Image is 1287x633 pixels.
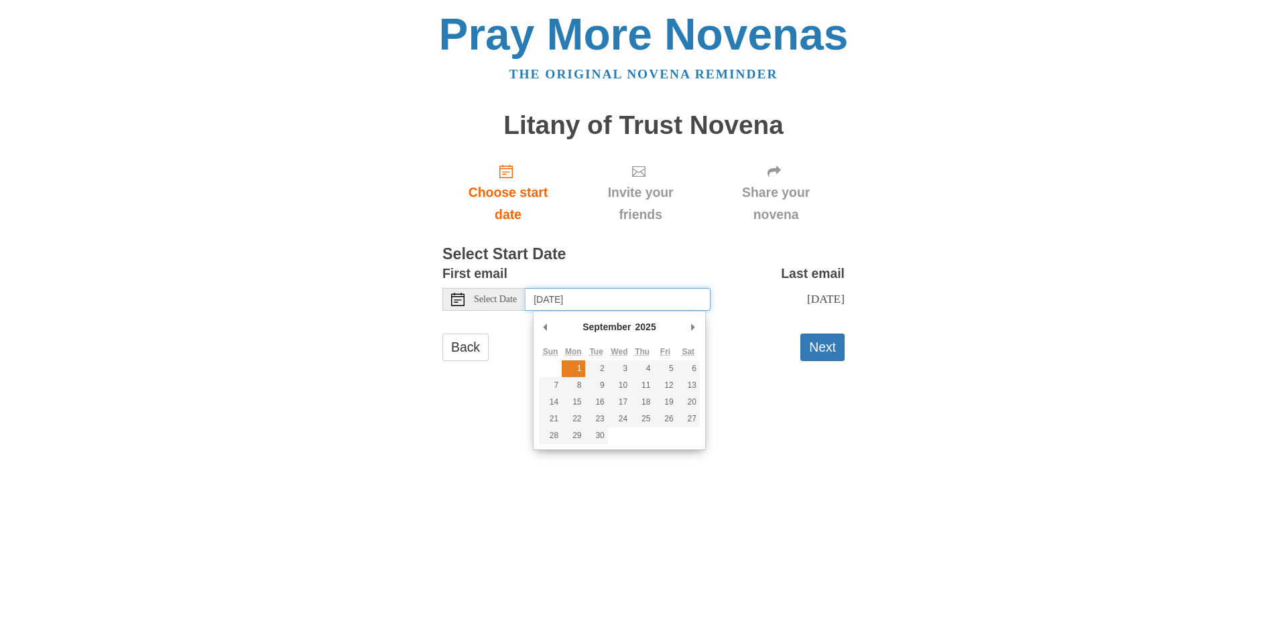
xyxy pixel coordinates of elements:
div: Click "Next" to confirm your start date first. [707,153,845,232]
button: 4 [631,360,654,377]
button: 25 [631,411,654,427]
button: 20 [677,394,700,411]
abbr: Friday [660,347,670,356]
button: Previous Month [539,317,552,337]
span: Choose start date [456,182,560,226]
button: 21 [539,411,562,427]
abbr: Saturday [682,347,694,356]
button: 18 [631,394,654,411]
button: 11 [631,377,654,394]
button: 15 [562,394,585,411]
a: Pray More Novenas [439,9,849,59]
button: 10 [608,377,631,394]
button: 13 [677,377,700,394]
button: 14 [539,394,562,411]
button: 27 [677,411,700,427]
label: Last email [781,263,845,285]
div: September [580,317,633,337]
button: 16 [585,394,608,411]
abbr: Thursday [635,347,650,356]
h1: Litany of Trust Novena [442,111,845,140]
button: 24 [608,411,631,427]
button: Next [800,334,845,361]
div: 2025 [633,317,658,337]
button: 26 [654,411,676,427]
button: 30 [585,427,608,444]
button: 5 [654,360,676,377]
button: 2 [585,360,608,377]
button: 12 [654,377,676,394]
h3: Select Start Date [442,246,845,263]
span: Share your novena [721,182,831,226]
button: Next Month [686,317,700,337]
button: 7 [539,377,562,394]
input: Use the arrow keys to pick a date [526,288,711,311]
div: Click "Next" to confirm your start date first. [574,153,707,232]
a: Back [442,334,489,361]
abbr: Sunday [543,347,558,356]
span: [DATE] [807,292,845,305]
button: 22 [562,411,585,427]
span: Select Date [474,295,517,304]
a: The original novena reminder [509,67,778,81]
abbr: Monday [565,347,582,356]
button: 17 [608,394,631,411]
button: 8 [562,377,585,394]
button: 3 [608,360,631,377]
abbr: Wednesday [611,347,627,356]
button: 29 [562,427,585,444]
button: 9 [585,377,608,394]
button: 19 [654,394,676,411]
label: First email [442,263,507,285]
abbr: Tuesday [589,347,603,356]
button: 6 [677,360,700,377]
span: Invite your friends [587,182,694,226]
button: 1 [562,360,585,377]
a: Choose start date [442,153,574,232]
button: 28 [539,427,562,444]
button: 23 [585,411,608,427]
